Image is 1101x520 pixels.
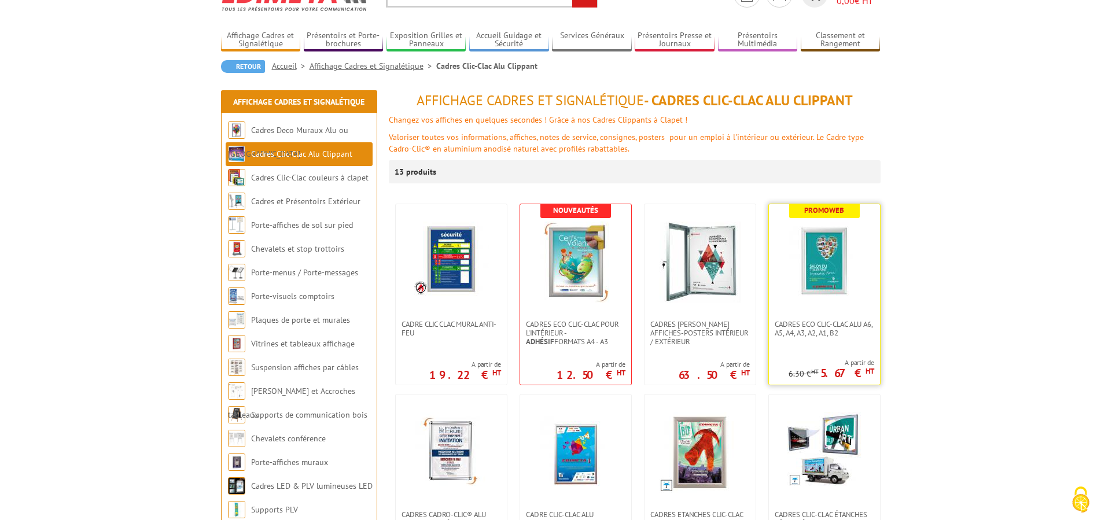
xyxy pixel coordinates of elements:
[396,320,507,337] a: Cadre CLIC CLAC Mural ANTI-FEU
[804,205,844,215] b: Promoweb
[784,222,865,303] img: Cadres Eco Clic-Clac alu A6, A5, A4, A3, A2, A1, B2
[417,91,644,109] span: Affichage Cadres et Signalétique
[233,97,364,107] a: Affichage Cadres et Signalétique
[228,311,245,329] img: Plaques de porte et murales
[617,368,625,378] sup: HT
[718,31,798,50] a: Présentoirs Multimédia
[552,31,632,50] a: Services Généraux
[789,370,819,378] p: 6.30 €
[801,31,881,50] a: Classement et Rangement
[402,320,501,337] span: Cadre CLIC CLAC Mural ANTI-FEU
[228,382,245,400] img: Cimaises et Accroches tableaux
[679,360,750,369] span: A partir de
[775,320,874,337] span: Cadres Eco Clic-Clac alu A6, A5, A4, A3, A2, A1, B2
[228,335,245,352] img: Vitrines et tableaux affichage
[304,31,384,50] a: Présentoirs et Porte-brochures
[411,412,492,493] img: Cadres Cadro-Clic® Alu coins chromés tous formats affiches
[251,457,328,467] a: Porte-affiches muraux
[660,412,741,493] img: Cadres Etanches Clic-Clac muraux affiches tous formats
[557,360,625,369] span: A partir de
[492,368,501,378] sup: HT
[228,359,245,376] img: Suspension affiches par câbles
[251,172,369,183] a: Cadres Clic-Clac couleurs à clapet
[535,222,616,303] img: Cadres Eco Clic-Clac pour l'intérieur - <strong>Adhésif</strong> formats A4 - A3
[769,320,880,337] a: Cadres Eco Clic-Clac alu A6, A5, A4, A3, A2, A1, B2
[251,196,360,206] a: Cadres et Présentoirs Extérieur
[811,367,819,375] sup: HT
[251,267,358,278] a: Porte-menus / Porte-messages
[635,31,715,50] a: Présentoirs Presse et Journaux
[414,222,489,297] img: Cadre CLIC CLAC Mural ANTI-FEU
[660,222,741,303] img: Cadres vitrines affiches-posters intérieur / extérieur
[228,216,245,234] img: Porte-affiches de sol sur pied
[389,115,687,125] font: Changez vos affiches en quelques secondes ! Grâce à nos Cadres Clippants à Clapet !
[251,315,350,325] a: Plaques de porte et murales
[436,60,537,72] li: Cadres Clic-Clac Alu Clippant
[228,264,245,281] img: Porte-menus / Porte-messages
[228,477,245,495] img: Cadres LED & PLV lumineuses LED
[866,366,874,376] sup: HT
[469,31,549,50] a: Accueil Guidage et Sécurité
[787,412,862,487] img: Cadres Clic-Clac Étanches Sécurisés du A3 au 120 x 160 cm
[221,31,301,50] a: Affichage Cadres et Signalétique
[389,93,881,108] h1: - Cadres Clic-Clac Alu Clippant
[251,362,359,373] a: Suspension affiches par câbles
[395,160,438,183] p: 13 produits
[221,60,265,73] a: Retour
[228,501,245,518] img: Supports PLV
[228,240,245,257] img: Chevalets et stop trottoirs
[251,433,326,444] a: Chevalets conférence
[526,337,554,346] strong: Adhésif
[251,504,298,515] a: Supports PLV
[679,371,750,378] p: 63.50 €
[645,320,756,346] a: Cadres [PERSON_NAME] affiches-posters intérieur / extérieur
[251,244,344,254] a: Chevalets et stop trottoirs
[429,360,501,369] span: A partir de
[429,371,501,378] p: 19.22 €
[251,220,353,230] a: Porte-affiches de sol sur pied
[228,386,355,420] a: [PERSON_NAME] et Accroches tableaux
[228,430,245,447] img: Chevalets conférence
[228,453,245,471] img: Porte-affiches muraux
[789,358,874,367] span: A partir de
[520,320,631,346] a: Cadres Eco Clic-Clac pour l'intérieur -Adhésifformats A4 - A3
[310,61,436,71] a: Affichage Cadres et Signalétique
[386,31,466,50] a: Exposition Grilles et Panneaux
[650,320,750,346] span: Cadres [PERSON_NAME] affiches-posters intérieur / extérieur
[553,205,598,215] b: Nouveautés
[1066,485,1095,514] img: Cookies (fenêtre modale)
[251,481,373,491] a: Cadres LED & PLV lumineuses LED
[228,287,245,305] img: Porte-visuels comptoirs
[557,371,625,378] p: 12.50 €
[228,193,245,210] img: Cadres et Présentoirs Extérieur
[251,338,355,349] a: Vitrines et tableaux affichage
[389,132,864,154] font: Valoriser toutes vos informations, affiches, notes de service, consignes, posters pour un emploi ...
[228,125,348,159] a: Cadres Deco Muraux Alu ou [GEOGRAPHIC_DATA]
[228,121,245,139] img: Cadres Deco Muraux Alu ou Bois
[251,410,367,420] a: Supports de communication bois
[535,412,616,493] img: Cadre Clic-Clac Alu affiches tous formats
[1061,481,1101,520] button: Cookies (fenêtre modale)
[526,320,625,346] span: Cadres Eco Clic-Clac pour l'intérieur - formats A4 - A3
[820,370,874,377] p: 5.67 €
[251,149,352,159] a: Cadres Clic-Clac Alu Clippant
[228,169,245,186] img: Cadres Clic-Clac couleurs à clapet
[272,61,310,71] a: Accueil
[741,368,750,378] sup: HT
[251,291,334,301] a: Porte-visuels comptoirs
